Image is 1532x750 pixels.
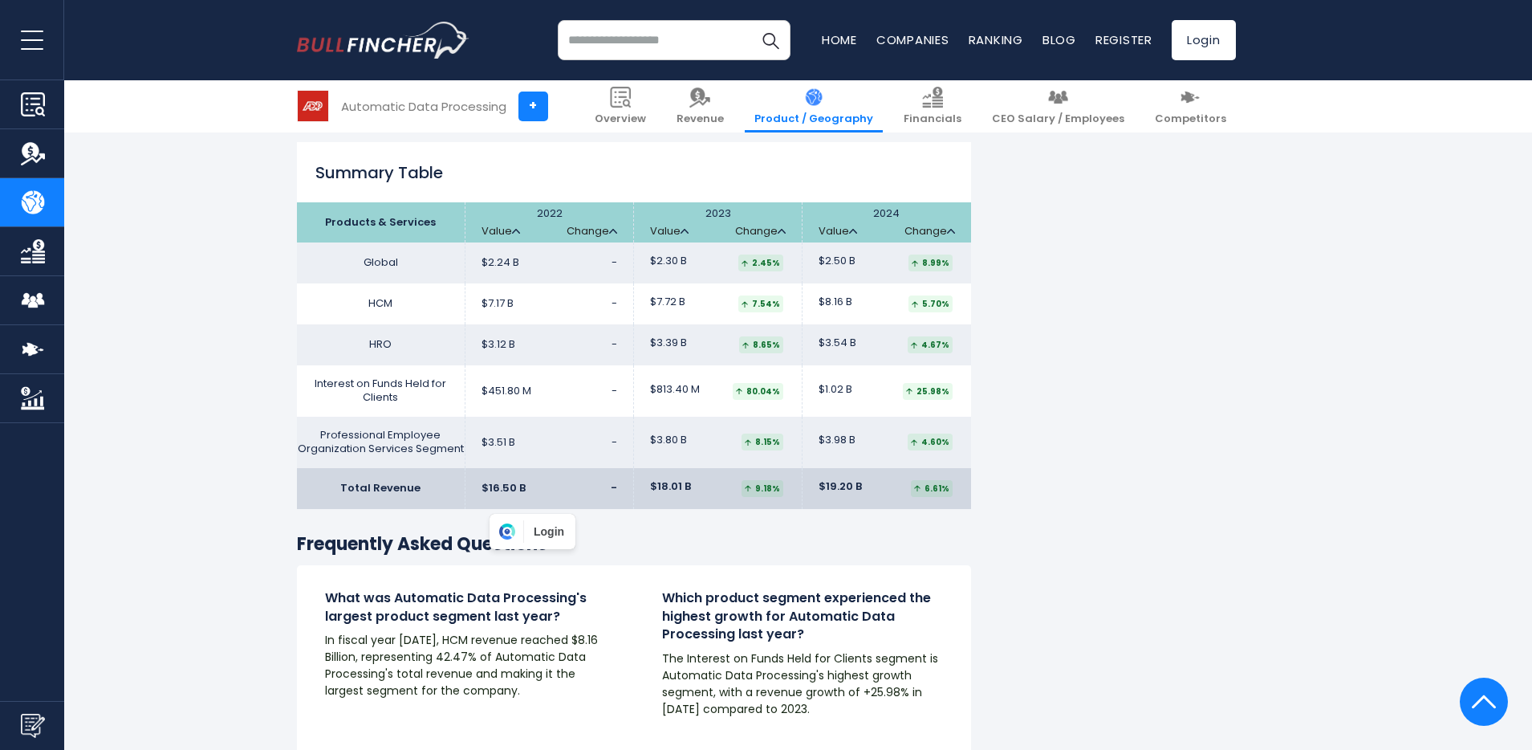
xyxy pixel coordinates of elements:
[819,255,855,268] span: $2.50 B
[969,31,1023,48] a: Ranking
[904,225,955,238] a: Change
[650,434,687,447] span: $3.80 B
[742,480,783,497] div: 9.18%
[297,22,469,59] a: Go to homepage
[1145,80,1236,132] a: Competitors
[750,20,790,60] button: Search
[745,80,883,132] a: Product / Geography
[465,202,634,243] th: 2022
[677,112,724,126] span: Revenue
[819,336,856,350] span: $3.54 B
[518,92,548,121] a: +
[612,255,617,270] span: -
[297,324,465,365] td: HRO
[894,80,971,132] a: Financials
[482,482,526,495] span: $16.50 B
[982,80,1134,132] a: CEO Salary / Employees
[733,383,783,400] div: 80.04%
[297,202,465,243] th: Products & Services
[819,225,857,238] a: Value
[903,383,953,400] div: 25.98%
[908,296,953,312] div: 5.70%
[739,336,783,353] div: 8.65%
[325,632,606,699] p: In fiscal year [DATE], HCM revenue reached $8.16 Billion, representing 42.47% of Automatic Data P...
[650,255,687,268] span: $2.30 B
[650,296,685,309] span: $7.72 B
[803,202,971,243] th: 2024
[819,434,855,447] span: $3.98 B
[482,385,531,398] span: $451.80 M
[754,112,873,126] span: Product / Geography
[662,589,943,643] h4: Which product segment experienced the highest growth for Automatic Data Processing last year?
[297,365,465,417] td: Interest on Funds Held for Clients
[650,336,687,350] span: $3.39 B
[482,225,520,238] a: Value
[325,589,606,626] h4: What was Automatic Data Processing's largest product segment last year?
[567,225,617,238] a: Change
[650,383,700,397] span: $813.40 M
[908,336,953,353] div: 4.67%
[482,297,514,311] span: $7.17 B
[1095,31,1152,48] a: Register
[585,80,656,132] a: Overview
[908,434,953,450] div: 4.60%
[297,243,465,283] td: Global
[1172,20,1236,60] a: Login
[612,296,617,311] span: -
[297,417,465,468] td: Professional Employee Organization Services Segment
[297,161,971,185] h2: Summary Table
[297,283,465,324] td: HCM
[911,480,953,497] div: 6.61%
[819,383,852,397] span: $1.02 B
[297,468,465,509] td: Total Revenue
[819,296,852,309] span: $8.16 B
[992,112,1124,126] span: CEO Salary / Employees
[1155,112,1226,126] span: Competitors
[612,336,617,352] span: -
[904,112,961,126] span: Financials
[822,31,857,48] a: Home
[482,256,519,270] span: $2.24 B
[742,434,783,450] div: 8.15%
[1042,31,1076,48] a: Blog
[735,225,786,238] a: Change
[738,255,783,271] div: 2.45%
[650,225,689,238] a: Value
[297,22,469,59] img: bullfincher logo
[612,434,617,450] span: -
[611,480,617,495] span: -
[650,480,691,494] span: $18.01 B
[634,202,803,243] th: 2023
[612,383,617,398] span: -
[297,533,971,556] h3: Frequently Asked Questions
[341,97,506,116] div: Automatic Data Processing
[819,480,862,494] span: $19.20 B
[876,31,949,48] a: Companies
[908,255,953,271] div: 8.99%
[298,91,328,121] img: ADP logo
[482,338,515,352] span: $3.12 B
[482,436,515,450] span: $3.51 B
[662,650,943,718] p: The Interest on Funds Held for Clients segment is Automatic Data Processing's highest growth segm...
[595,112,646,126] span: Overview
[738,296,783,312] div: 7.54%
[667,80,733,132] a: Revenue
